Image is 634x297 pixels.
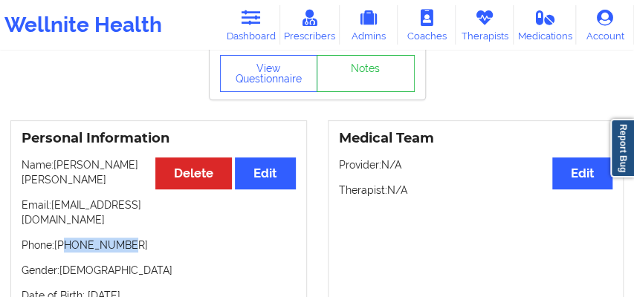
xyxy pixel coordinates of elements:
a: Dashboard [222,5,280,45]
button: Edit [235,157,295,189]
a: Account [576,5,634,45]
h3: Medical Team [339,130,613,147]
button: Edit [552,157,612,189]
a: Medications [514,5,576,45]
p: Name: [PERSON_NAME] [PERSON_NAME] [22,157,296,187]
p: Email: [EMAIL_ADDRESS][DOMAIN_NAME] [22,198,296,227]
a: Therapists [456,5,514,45]
p: Gender: [DEMOGRAPHIC_DATA] [22,263,296,278]
a: Coaches [398,5,456,45]
p: Provider: N/A [339,157,613,172]
a: Admins [340,5,398,45]
button: Delete [155,157,232,189]
p: Therapist: N/A [339,183,613,198]
a: Prescribers [280,5,340,45]
p: Phone: [PHONE_NUMBER] [22,238,296,252]
a: Notes [317,55,415,92]
a: Report Bug [610,119,634,177]
button: View Questionnaire [220,55,318,92]
h3: Personal Information [22,130,296,147]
